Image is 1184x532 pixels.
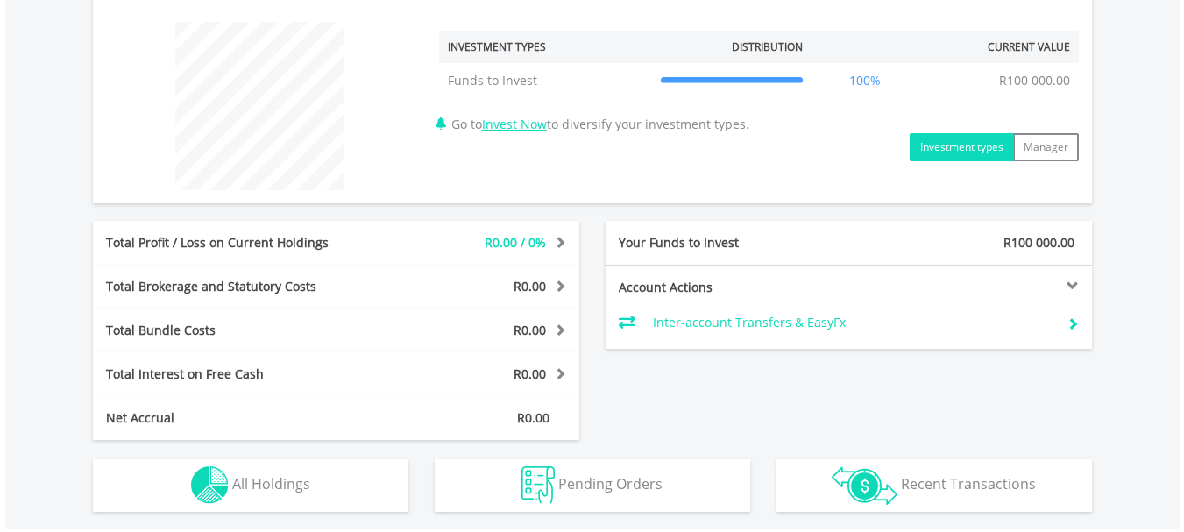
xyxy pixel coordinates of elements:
td: Inter-account Transfers & EasyFx [653,309,1053,336]
div: Go to to diversify your investment types. [426,13,1092,161]
img: holdings-wht.png [191,466,229,504]
th: Current Value [918,31,1079,63]
span: R0.00 / 0% [485,234,546,251]
span: Pending Orders [558,474,663,493]
div: Account Actions [606,279,849,296]
span: R0.00 [514,278,546,294]
span: All Holdings [232,474,310,493]
th: Investment Types [439,31,652,63]
img: pending_instructions-wht.png [521,466,555,504]
td: Funds to Invest [439,63,652,98]
div: Total Brokerage and Statutory Costs [93,278,377,295]
div: Total Profit / Loss on Current Holdings [93,234,377,252]
button: Recent Transactions [776,459,1092,512]
a: Invest Now [482,116,547,132]
div: Distribution [732,39,803,54]
span: R0.00 [517,409,549,426]
span: Recent Transactions [901,474,1036,493]
div: Your Funds to Invest [606,234,849,252]
button: Investment types [910,133,1014,161]
img: transactions-zar-wht.png [832,466,897,505]
div: Net Accrual [93,409,377,427]
span: R100 000.00 [1003,234,1074,251]
button: All Holdings [93,459,408,512]
td: R100 000.00 [990,63,1079,98]
span: R0.00 [514,365,546,382]
td: 100% [812,63,918,98]
button: Pending Orders [435,459,750,512]
button: Manager [1013,133,1079,161]
div: Total Bundle Costs [93,322,377,339]
span: R0.00 [514,322,546,338]
div: Total Interest on Free Cash [93,365,377,383]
